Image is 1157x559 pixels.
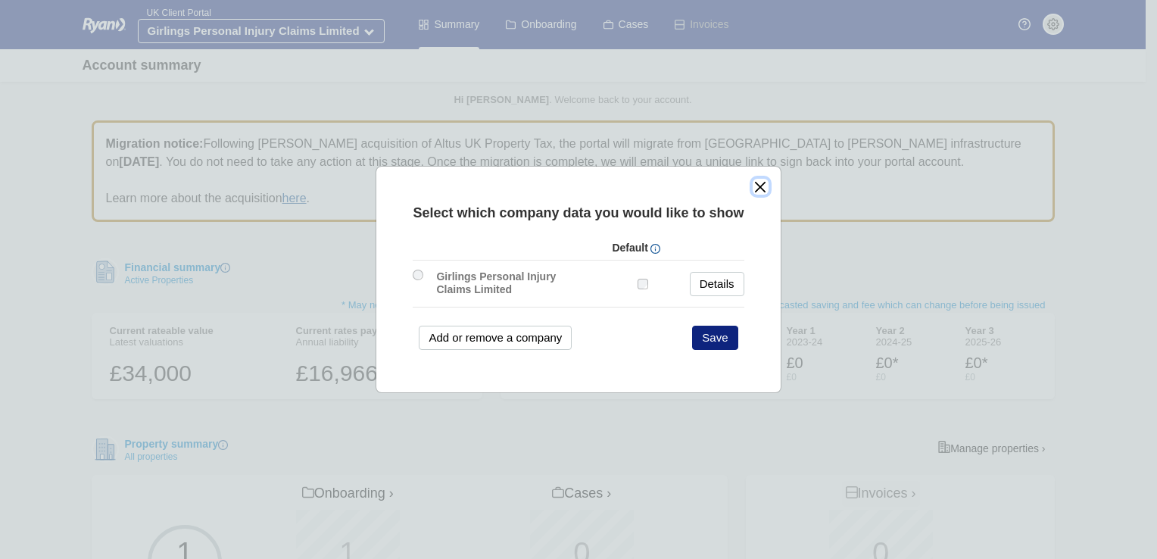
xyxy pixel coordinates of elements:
[690,272,744,296] a: Details
[419,326,572,350] button: Add or remove a company
[692,326,738,350] button: Save
[413,205,744,220] span: Select which company data you would like to show
[753,179,769,195] button: close
[429,267,578,298] label: Girlings Personal Injury Claims Limited
[612,242,647,254] strong: Default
